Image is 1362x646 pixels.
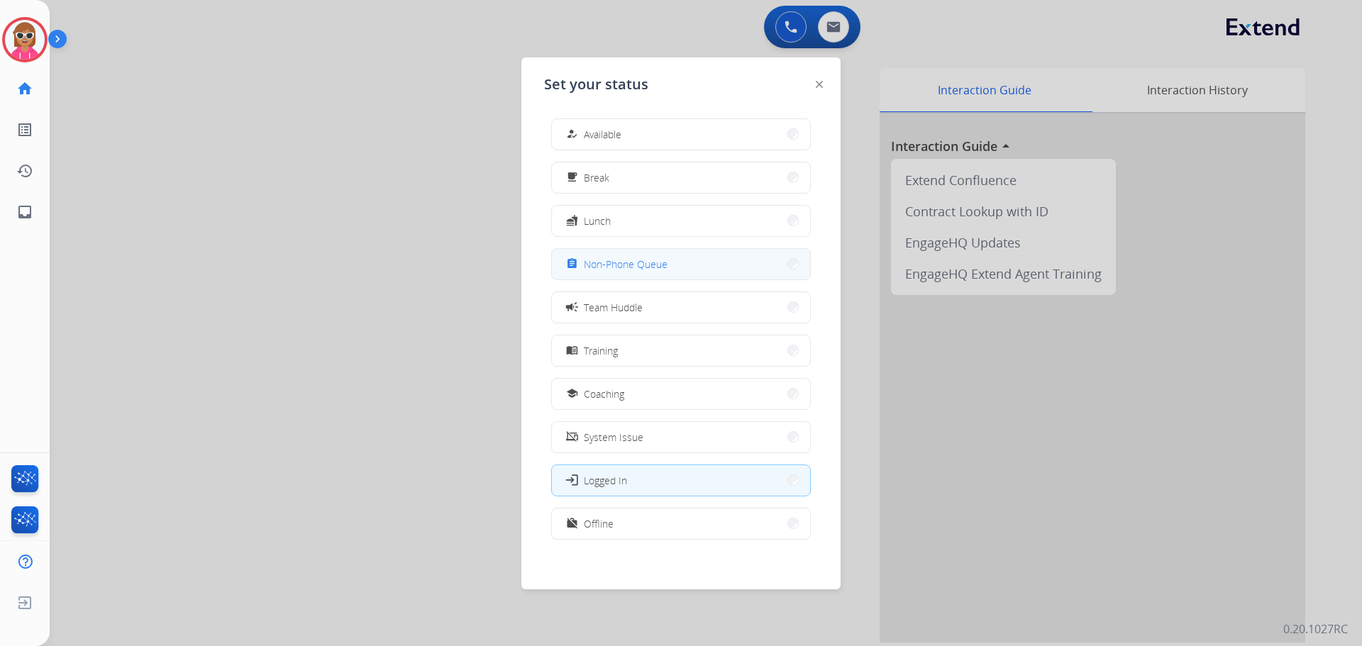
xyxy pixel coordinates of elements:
[552,508,810,539] button: Offline
[5,20,45,60] img: avatar
[566,128,578,140] mat-icon: how_to_reg
[584,213,611,228] span: Lunch
[16,204,33,221] mat-icon: inbox
[566,258,578,270] mat-icon: assignment
[552,206,810,236] button: Lunch
[552,162,810,193] button: Break
[584,516,614,531] span: Offline
[565,300,579,314] mat-icon: campaign
[584,127,621,142] span: Available
[16,80,33,97] mat-icon: home
[816,81,823,88] img: close-button
[584,473,627,488] span: Logged In
[16,162,33,179] mat-icon: history
[16,121,33,138] mat-icon: list_alt
[584,170,609,185] span: Break
[584,300,643,315] span: Team Huddle
[566,345,578,357] mat-icon: menu_book
[1283,620,1348,637] p: 0.20.1027RC
[552,119,810,150] button: Available
[566,172,578,184] mat-icon: free_breakfast
[565,473,579,487] mat-icon: login
[566,388,578,400] mat-icon: school
[584,386,624,401] span: Coaching
[584,343,618,358] span: Training
[552,422,810,452] button: System Issue
[544,74,648,94] span: Set your status
[566,431,578,443] mat-icon: phonelink_off
[566,518,578,530] mat-icon: work_off
[552,465,810,496] button: Logged In
[552,249,810,279] button: Non-Phone Queue
[552,379,810,409] button: Coaching
[552,335,810,366] button: Training
[584,257,668,272] span: Non-Phone Queue
[552,292,810,323] button: Team Huddle
[584,430,643,445] span: System Issue
[566,215,578,227] mat-icon: fastfood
